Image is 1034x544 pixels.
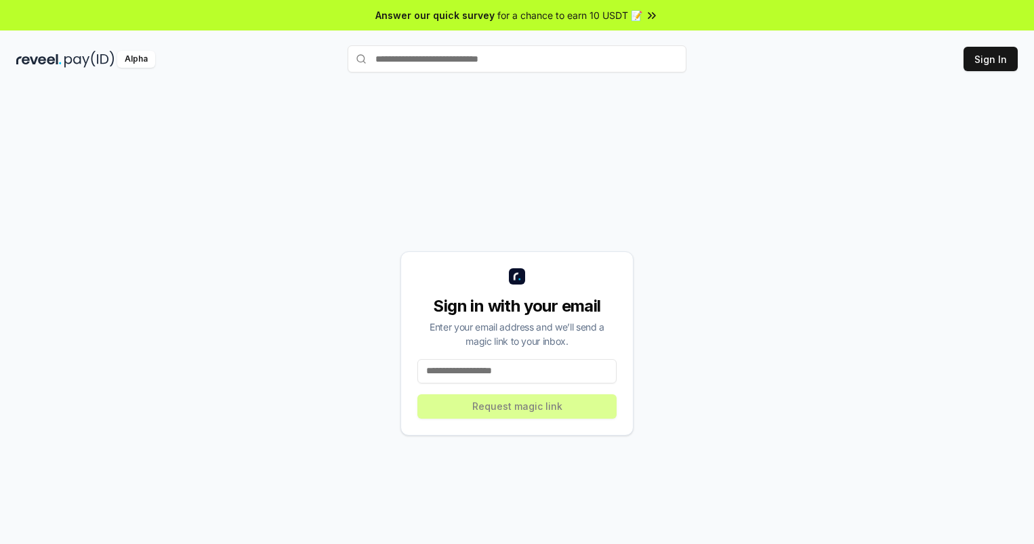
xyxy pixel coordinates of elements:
img: logo_small [509,268,525,285]
span: Answer our quick survey [375,8,495,22]
img: reveel_dark [16,51,62,68]
button: Sign In [964,47,1018,71]
div: Enter your email address and we’ll send a magic link to your inbox. [417,320,617,348]
span: for a chance to earn 10 USDT 📝 [497,8,642,22]
div: Sign in with your email [417,295,617,317]
div: Alpha [117,51,155,68]
img: pay_id [64,51,115,68]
